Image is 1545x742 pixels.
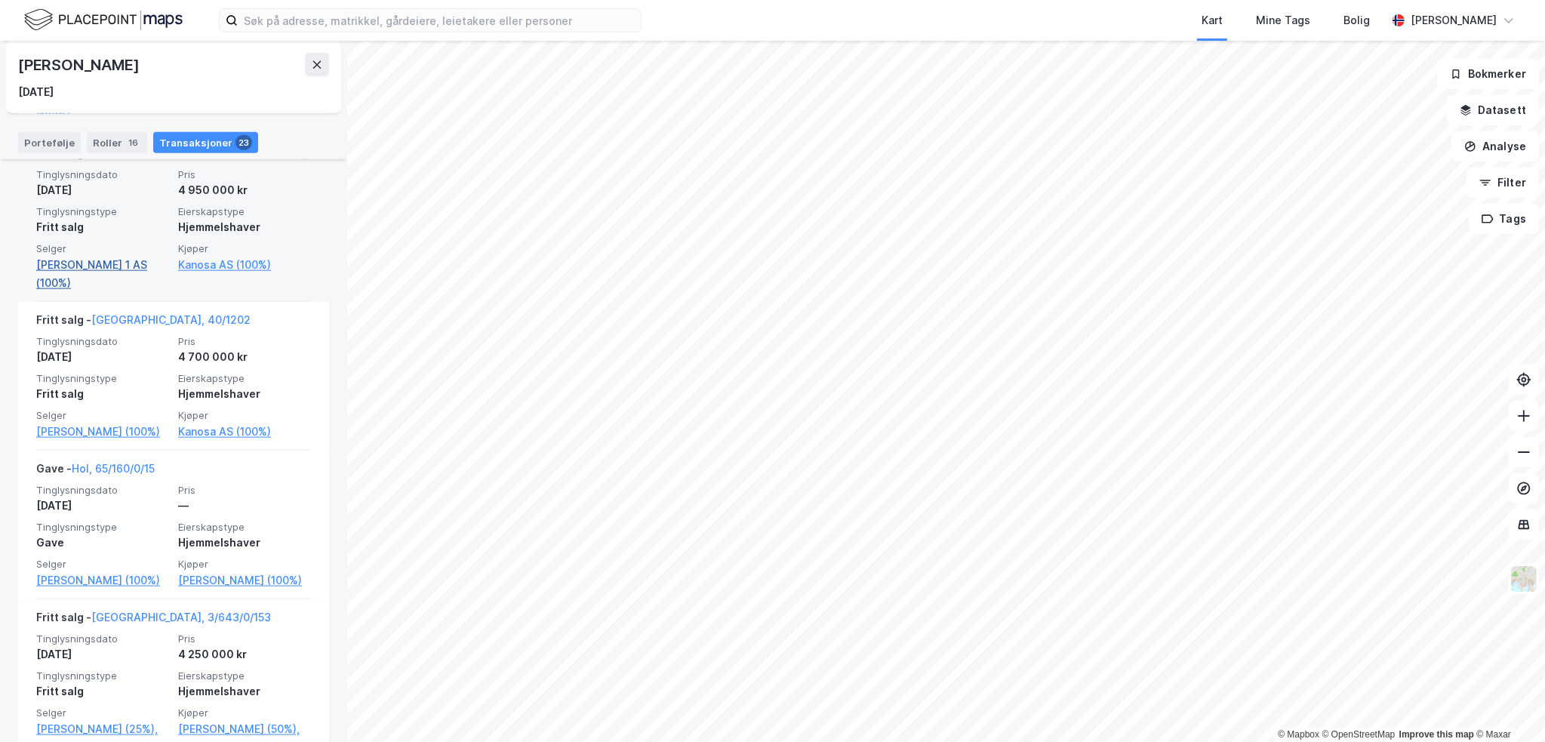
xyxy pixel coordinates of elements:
[36,558,169,571] span: Selger
[24,7,183,33] img: logo.f888ab2527a4732fd821a326f86c7f29.svg
[36,484,169,497] span: Tinglysningsdato
[178,372,311,385] span: Eierskapstype
[178,521,311,534] span: Eierskapstype
[36,608,271,633] div: Fritt salg -
[36,385,169,403] div: Fritt salg
[178,707,311,719] span: Kjøper
[178,720,311,738] a: [PERSON_NAME] (50%),
[1510,565,1538,593] img: Z
[178,633,311,645] span: Pris
[36,372,169,385] span: Tinglysningstype
[1202,11,1223,29] div: Kart
[178,571,311,590] a: [PERSON_NAME] (100%)
[36,168,169,181] span: Tinglysningsdato
[36,335,169,348] span: Tinglysningsdato
[36,311,251,335] div: Fritt salg -
[178,682,311,700] div: Hjemmelshaver
[36,633,169,645] span: Tinglysningsdato
[36,409,169,422] span: Selger
[125,134,141,149] div: 16
[178,242,311,255] span: Kjøper
[36,242,169,255] span: Selger
[18,83,54,101] div: [DATE]
[178,558,311,571] span: Kjøper
[178,497,311,515] div: —
[1256,11,1310,29] div: Mine Tags
[178,168,311,181] span: Pris
[178,409,311,422] span: Kjøper
[178,423,311,441] a: Kanosa AS (100%)
[36,205,169,218] span: Tinglysningstype
[1343,11,1370,29] div: Bolig
[178,335,311,348] span: Pris
[36,645,169,663] div: [DATE]
[1399,729,1474,740] a: Improve this map
[153,131,258,152] div: Transaksjoner
[178,534,311,552] div: Hjemmelshaver
[1470,670,1545,742] div: Kontrollprogram for chat
[178,348,311,366] div: 4 700 000 kr
[178,256,311,274] a: Kanosa AS (100%)
[36,571,169,590] a: [PERSON_NAME] (100%)
[36,256,169,292] a: [PERSON_NAME] 1 AS (100%)
[36,534,169,552] div: Gave
[87,131,147,152] div: Roller
[1447,95,1539,125] button: Datasett
[36,521,169,534] span: Tinglysningstype
[36,218,169,236] div: Fritt salg
[178,385,311,403] div: Hjemmelshaver
[36,348,169,366] div: [DATE]
[178,181,311,199] div: 4 950 000 kr
[1451,131,1539,162] button: Analyse
[36,181,169,199] div: [DATE]
[18,131,81,152] div: Portefølje
[72,462,155,475] a: Hol, 65/160/0/15
[91,611,271,623] a: [GEOGRAPHIC_DATA], 3/643/0/153
[36,720,169,738] a: [PERSON_NAME] (25%),
[18,53,142,77] div: [PERSON_NAME]
[1467,168,1539,198] button: Filter
[36,707,169,719] span: Selger
[36,670,169,682] span: Tinglysningstype
[1469,204,1539,234] button: Tags
[1470,670,1545,742] iframe: Chat Widget
[178,645,311,663] div: 4 250 000 kr
[235,134,252,149] div: 23
[36,497,169,515] div: [DATE]
[1437,59,1539,89] button: Bokmerker
[36,423,169,441] a: [PERSON_NAME] (100%)
[1322,729,1396,740] a: OpenStreetMap
[178,205,311,218] span: Eierskapstype
[178,218,311,236] div: Hjemmelshaver
[36,682,169,700] div: Fritt salg
[91,313,251,326] a: [GEOGRAPHIC_DATA], 40/1202
[1411,11,1497,29] div: [PERSON_NAME]
[178,484,311,497] span: Pris
[36,460,155,484] div: Gave -
[238,9,641,32] input: Søk på adresse, matrikkel, gårdeiere, leietakere eller personer
[1278,729,1319,740] a: Mapbox
[178,670,311,682] span: Eierskapstype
